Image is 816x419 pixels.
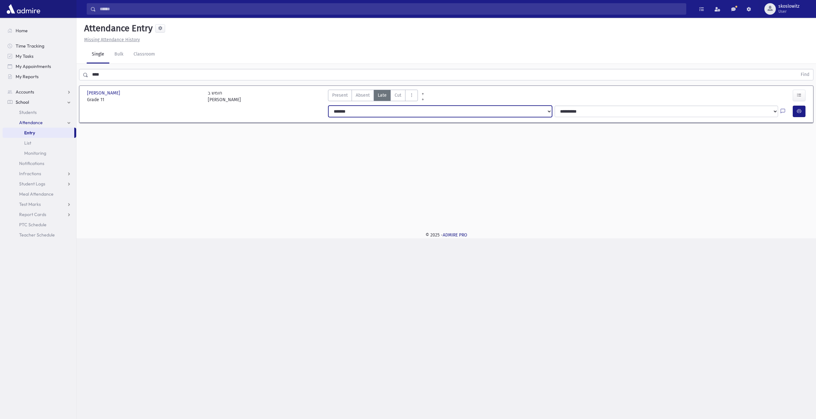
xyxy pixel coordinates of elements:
[3,26,76,36] a: Home
[19,161,44,166] span: Notifications
[16,43,44,49] span: Time Tracking
[378,92,387,99] span: Late
[3,138,76,148] a: List
[87,96,201,103] span: Grade 11
[332,92,348,99] span: Present
[778,9,799,14] span: User
[19,181,45,187] span: Student Logs
[3,117,76,128] a: Attendance
[128,46,160,64] a: Classroom
[16,89,34,95] span: Accounts
[24,130,35,136] span: Entry
[16,99,29,105] span: School
[395,92,401,99] span: Cut
[5,3,42,15] img: AdmirePro
[3,61,76,71] a: My Appointments
[3,71,76,82] a: My Reports
[3,179,76,189] a: Student Logs
[19,232,55,238] span: Teacher Schedule
[3,209,76,220] a: Report Cards
[19,120,43,125] span: Attendance
[3,41,76,51] a: Time Tracking
[3,199,76,209] a: Test Marks
[19,171,41,176] span: Infractions
[3,148,76,158] a: Monitoring
[24,150,46,156] span: Monitoring
[16,53,33,59] span: My Tasks
[3,97,76,107] a: School
[16,28,28,34] span: Home
[87,232,806,238] div: © 2025 -
[87,90,121,96] span: [PERSON_NAME]
[84,37,140,42] u: Missing Attendance History
[96,3,686,15] input: Search
[3,189,76,199] a: Meal Attendance
[3,220,76,230] a: PTC Schedule
[19,191,54,197] span: Meal Attendance
[328,90,418,103] div: AttTypes
[87,46,109,64] a: Single
[208,90,241,103] div: חומש ב [PERSON_NAME]
[778,4,799,9] span: skoslowitz
[797,69,813,80] button: Find
[16,74,39,79] span: My Reports
[19,212,46,217] span: Report Cards
[3,87,76,97] a: Accounts
[16,64,51,69] span: My Appointments
[24,140,31,146] span: List
[356,92,370,99] span: Absent
[3,168,76,179] a: Infractions
[19,201,41,207] span: Test Marks
[3,128,74,138] a: Entry
[3,107,76,117] a: Students
[3,158,76,168] a: Notifications
[19,222,47,228] span: PTC Schedule
[19,109,37,115] span: Students
[109,46,128,64] a: Bulk
[82,37,140,42] a: Missing Attendance History
[82,23,153,34] h5: Attendance Entry
[3,230,76,240] a: Teacher Schedule
[443,232,467,238] a: ADMIRE PRO
[3,51,76,61] a: My Tasks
